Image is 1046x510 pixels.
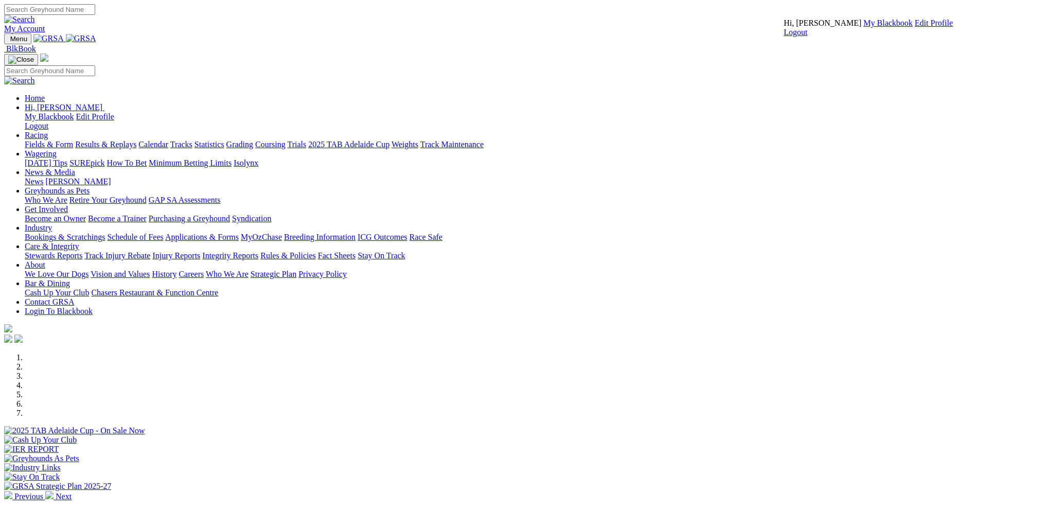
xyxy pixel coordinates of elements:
a: Track Injury Rebate [84,251,150,260]
span: Hi, [PERSON_NAME] [784,19,861,27]
a: Isolynx [234,159,258,167]
button: Toggle navigation [4,54,38,65]
span: Menu [10,35,27,43]
a: Industry [25,223,52,232]
a: Become an Owner [25,214,86,223]
a: Race Safe [409,233,442,241]
a: Bar & Dining [25,279,70,288]
a: Hi, [PERSON_NAME] [25,103,104,112]
span: Next [56,492,72,501]
a: Next [45,492,72,501]
a: Racing [25,131,48,139]
div: Industry [25,233,1042,242]
a: Syndication [232,214,271,223]
img: Stay On Track [4,472,60,482]
div: News & Media [25,177,1042,186]
img: GRSA [66,34,96,43]
span: BlkBook [6,44,36,53]
a: Wagering [25,149,57,158]
div: Care & Integrity [25,251,1042,260]
img: facebook.svg [4,335,12,343]
a: We Love Our Dogs [25,270,88,278]
a: Coursing [255,140,286,149]
a: Strategic Plan [251,270,296,278]
div: Greyhounds as Pets [25,196,1042,205]
a: Cash Up Your Club [25,288,89,297]
a: Weights [392,140,418,149]
a: Track Maintenance [420,140,484,149]
a: Privacy Policy [298,270,347,278]
a: [PERSON_NAME] [45,177,111,186]
a: Breeding Information [284,233,356,241]
img: twitter.svg [14,335,23,343]
a: Previous [4,492,45,501]
img: Close [8,56,34,64]
div: Get Involved [25,214,1042,223]
a: Tracks [170,140,192,149]
a: Stay On Track [358,251,405,260]
a: 2025 TAB Adelaide Cup [308,140,389,149]
a: About [25,260,45,269]
div: Wagering [25,159,1042,168]
img: Greyhounds As Pets [4,454,79,463]
a: Edit Profile [76,112,114,121]
a: [DATE] Tips [25,159,67,167]
img: Cash Up Your Club [4,435,77,445]
img: 2025 TAB Adelaide Cup - On Sale Now [4,426,145,435]
input: Search [4,65,95,76]
div: About [25,270,1042,279]
a: Injury Reports [152,251,200,260]
img: GRSA [33,34,64,43]
a: How To Bet [107,159,147,167]
div: Racing [25,140,1042,149]
a: Stewards Reports [25,251,82,260]
a: MyOzChase [241,233,282,241]
a: Become a Trainer [88,214,147,223]
div: My Account [784,19,953,37]
a: Get Involved [25,205,68,214]
a: SUREpick [69,159,104,167]
a: Care & Integrity [25,242,79,251]
a: Careers [179,270,204,278]
a: Fields & Form [25,140,73,149]
a: My Blackbook [863,19,913,27]
a: News [25,177,43,186]
a: News & Media [25,168,75,177]
a: Fact Sheets [318,251,356,260]
a: Who We Are [25,196,67,204]
a: Rules & Policies [260,251,316,260]
a: Edit Profile [915,19,953,27]
a: Integrity Reports [202,251,258,260]
a: Applications & Forms [165,233,239,241]
a: Grading [226,140,253,149]
a: History [152,270,176,278]
a: Statistics [194,140,224,149]
a: Contact GRSA [25,297,74,306]
a: Purchasing a Greyhound [149,214,230,223]
a: Trials [287,140,306,149]
a: BlkBook [4,44,36,53]
a: Login To Blackbook [25,307,93,315]
a: Who We Are [206,270,249,278]
a: Home [25,94,45,102]
img: chevron-right-pager-white.svg [45,491,54,499]
img: Search [4,15,35,24]
a: Calendar [138,140,168,149]
a: GAP SA Assessments [149,196,221,204]
a: Bookings & Scratchings [25,233,105,241]
div: Bar & Dining [25,288,1042,297]
span: Hi, [PERSON_NAME] [25,103,102,112]
a: Minimum Betting Limits [149,159,232,167]
img: logo-grsa-white.png [4,324,12,332]
img: IER REPORT [4,445,59,454]
a: Greyhounds as Pets [25,186,90,195]
img: chevron-left-pager-white.svg [4,491,12,499]
button: Toggle navigation [4,33,31,44]
img: GRSA Strategic Plan 2025-27 [4,482,111,491]
a: Logout [784,28,807,37]
a: My Account [4,24,45,33]
span: Previous [14,492,43,501]
a: Retire Your Greyhound [69,196,147,204]
a: Schedule of Fees [107,233,163,241]
a: Chasers Restaurant & Function Centre [91,288,218,297]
